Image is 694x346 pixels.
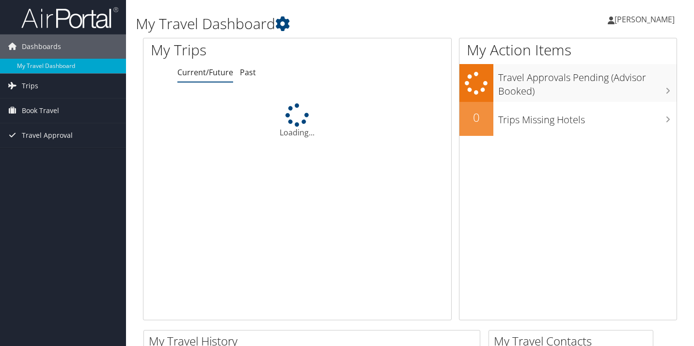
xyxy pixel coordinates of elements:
h3: Trips Missing Hotels [498,108,677,127]
span: Book Travel [22,99,59,123]
span: Dashboards [22,34,61,59]
span: [PERSON_NAME] [615,14,675,25]
a: 0Trips Missing Hotels [459,102,677,136]
span: Travel Approval [22,123,73,148]
h1: My Travel Dashboard [136,14,502,34]
h1: My Trips [151,40,315,60]
a: [PERSON_NAME] [608,5,684,34]
h3: Travel Approvals Pending (Advisor Booked) [498,66,677,98]
a: Past [240,67,256,78]
h2: 0 [459,109,493,126]
h1: My Action Items [459,40,677,60]
div: Loading... [143,103,451,138]
img: airportal-logo.png [21,6,118,29]
span: Trips [22,74,38,98]
a: Current/Future [177,67,233,78]
a: Travel Approvals Pending (Advisor Booked) [459,64,677,101]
